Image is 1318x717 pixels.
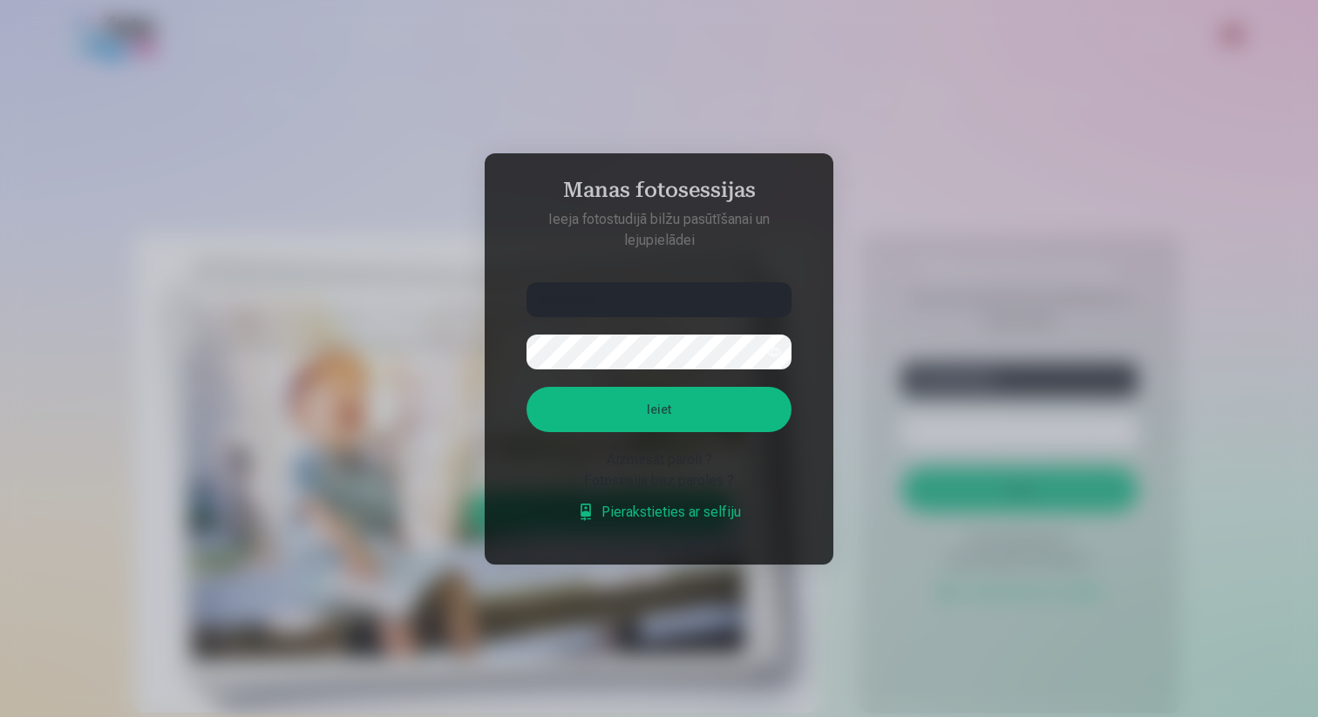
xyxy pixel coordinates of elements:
p: Ieeja fotostudijā bilžu pasūtīšanai un lejupielādei [509,209,809,251]
a: Pierakstieties ar selfiju [577,502,741,523]
button: Ieiet [527,387,791,432]
div: Fotosesija bez paroles ? [527,470,791,491]
div: Aizmirsāt paroli ? [527,450,791,470]
h4: Manas fotosessijas [509,178,809,209]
